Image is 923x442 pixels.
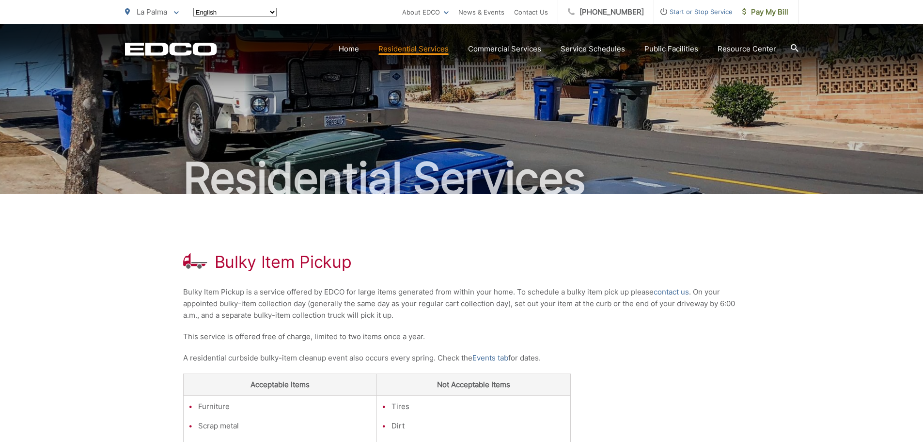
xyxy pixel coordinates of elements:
[198,420,372,432] li: Scrap metal
[215,252,352,272] h1: Bulky Item Pickup
[183,352,740,364] p: A residential curbside bulky-item cleanup event also occurs every spring. Check the for dates.
[472,352,508,364] a: Events tab
[183,331,740,343] p: This service is offered free of charge, limited to two items once a year.
[644,43,698,55] a: Public Facilities
[125,42,217,56] a: EDCD logo. Return to the homepage.
[339,43,359,55] a: Home
[378,43,449,55] a: Residential Services
[742,6,788,18] span: Pay My Bill
[402,6,449,18] a: About EDCO
[458,6,504,18] a: News & Events
[561,43,625,55] a: Service Schedules
[391,401,565,412] li: Tires
[250,380,310,389] strong: Acceptable Items
[718,43,776,55] a: Resource Center
[125,154,798,203] h2: Residential Services
[437,380,510,389] strong: Not Acceptable Items
[183,286,740,321] p: Bulky Item Pickup is a service offered by EDCO for large items generated from within your home. T...
[391,420,565,432] li: Dirt
[198,401,372,412] li: Furniture
[193,8,277,17] select: Select a language
[514,6,548,18] a: Contact Us
[137,7,167,16] span: La Palma
[654,286,689,298] a: contact us
[468,43,541,55] a: Commercial Services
